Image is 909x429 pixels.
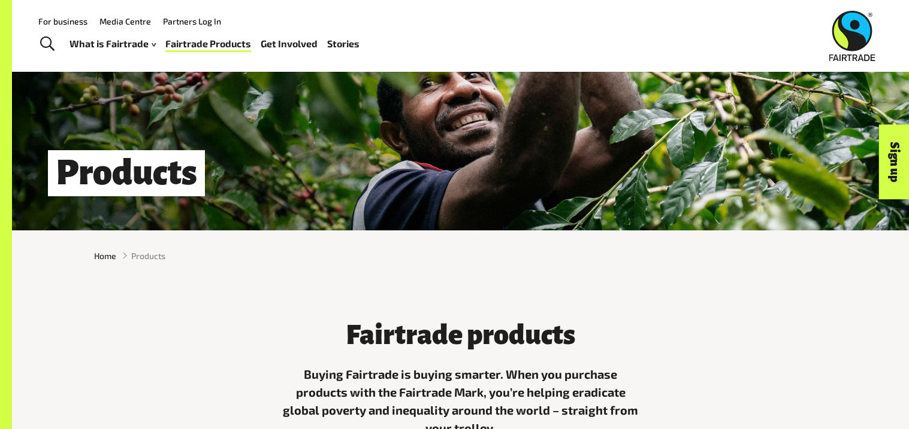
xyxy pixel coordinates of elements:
[165,35,251,53] a: Fairtrade Products
[38,16,87,26] a: For business
[94,250,116,262] a: Home
[131,250,165,262] span: Products
[327,35,360,53] a: Stories
[261,35,318,53] a: Get Involved
[99,16,151,26] a: Media Centre
[281,320,641,350] h3: Fairtrade products
[829,11,875,61] img: Fairtrade Australia New Zealand logo
[70,35,156,53] a: What is Fairtrade
[163,16,221,26] a: Partners Log In
[32,29,62,59] a: Toggle Search
[48,150,205,196] h1: Products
